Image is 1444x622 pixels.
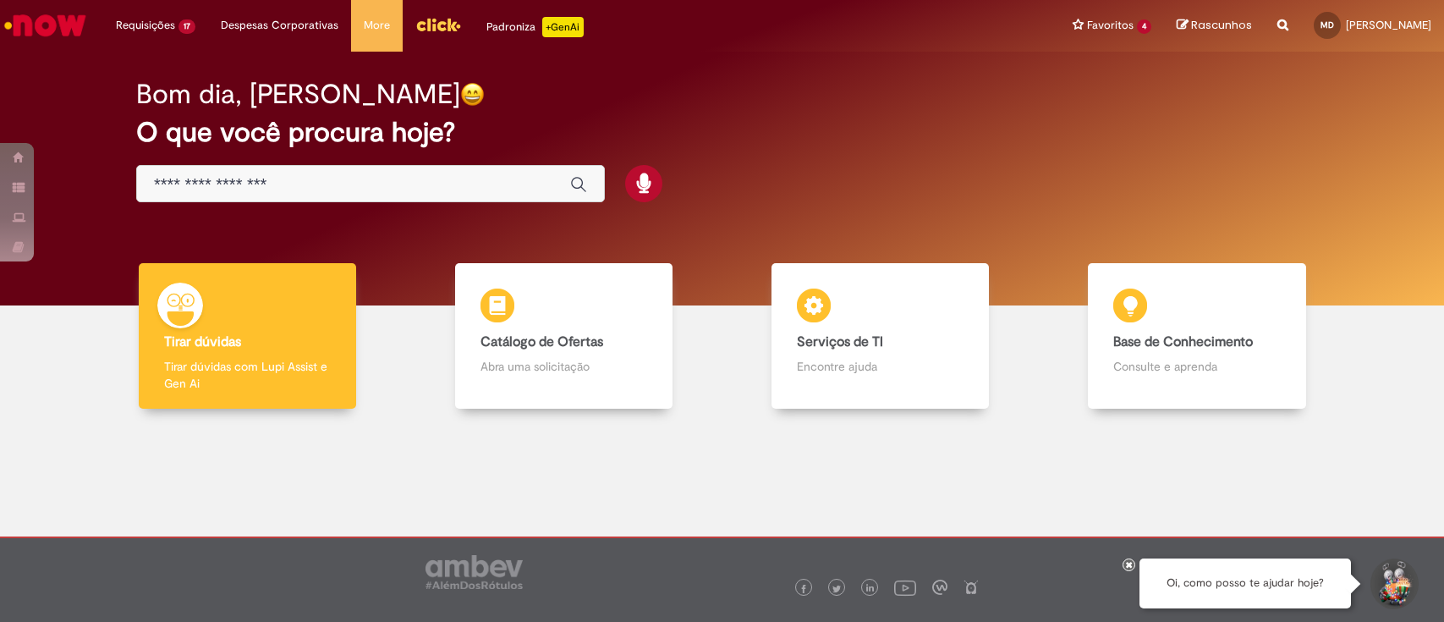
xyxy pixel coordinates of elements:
img: click_logo_yellow_360x200.png [415,12,461,37]
h2: Bom dia, [PERSON_NAME] [136,80,460,109]
span: MD [1320,19,1334,30]
img: logo_footer_twitter.png [832,585,841,593]
span: Despesas Corporativas [221,17,338,34]
p: Abra uma solicitação [480,358,647,375]
p: Tirar dúvidas com Lupi Assist e Gen Ai [164,358,331,392]
h2: O que você procura hoje? [136,118,1308,147]
img: logo_footer_workplace.png [932,580,947,595]
b: Base de Conhecimento [1113,333,1253,350]
a: Serviços de TI Encontre ajuda [722,263,1039,410]
img: happy-face.png [460,82,485,107]
div: Oi, como posso te ajudar hoje? [1139,559,1351,608]
span: 17 [178,19,195,34]
img: logo_footer_naosei.png [964,580,979,595]
a: Base de Conhecimento Consulte e aprenda [1039,263,1355,410]
span: Rascunhos [1191,17,1252,33]
span: [PERSON_NAME] [1346,18,1431,32]
b: Tirar dúvidas [164,333,241,350]
a: Tirar dúvidas Tirar dúvidas com Lupi Assist e Gen Ai [89,263,405,410]
p: +GenAi [542,17,584,37]
img: logo_footer_facebook.png [799,585,808,593]
span: 4 [1137,19,1151,34]
img: logo_footer_linkedin.png [866,584,875,594]
b: Serviços de TI [797,333,883,350]
span: More [364,17,390,34]
span: Requisições [116,17,175,34]
img: logo_footer_ambev_rotulo_gray.png [426,555,523,589]
a: Catálogo de Ofertas Abra uma solicitação [405,263,722,410]
img: logo_footer_youtube.png [894,576,916,598]
img: ServiceNow [2,8,89,42]
div: Padroniza [486,17,584,37]
b: Catálogo de Ofertas [480,333,603,350]
a: Rascunhos [1177,18,1252,34]
button: Iniciar Conversa de Suporte [1368,559,1419,609]
p: Encontre ajuda [797,358,964,375]
span: Favoritos [1087,17,1134,34]
p: Consulte e aprenda [1113,358,1280,375]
